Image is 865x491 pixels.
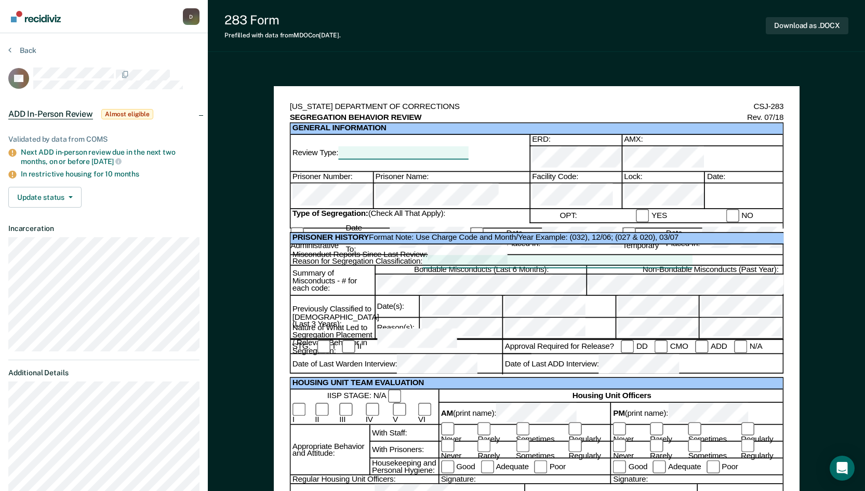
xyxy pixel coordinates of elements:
div: With Staff: [369,425,438,442]
label: Rarely [477,422,510,443]
div: OPT: [560,211,577,221]
div: Regular Housing Unit Officers: [290,476,438,484]
div: Nature of What Led to Segregation Placement / Relevant Behavior in Segregation: [290,339,374,340]
button: Update status [8,187,82,208]
b: Housing Unit Officers [572,392,651,400]
div: STG: [292,342,310,352]
div: Signature: [610,476,783,484]
div: Next ADD in-person review due in the next two months, on or before [DATE] [21,148,199,166]
input: I [292,403,305,416]
div: Date Placed In: [622,226,782,251]
label: IV [365,403,385,424]
label: II [342,340,362,353]
input: VI [418,403,431,416]
label: Never [613,439,645,460]
label: Adequate [480,460,528,473]
input: Administrative [290,227,304,241]
div: D [183,8,199,25]
div: Appropriate Behavior and Attitude: [290,425,369,475]
input: Poor [534,460,548,473]
input: NO [726,209,739,223]
label: Good [613,460,647,473]
div: Date(s): [374,296,418,317]
input: Regularly [740,422,754,436]
div: Housekeeping and Personal Hygiene: [369,459,438,476]
div: Prefilled with data from MDOC on [DATE] . [224,32,341,39]
label: N/A [734,340,762,353]
input: Punitive [470,227,483,241]
div: Prisoner Name: [372,172,529,184]
input: Good [613,460,627,473]
div: CSJ-283 [753,102,783,113]
div: Prisoner Number: [290,172,372,184]
div: In restrictive housing for 10 months [21,170,199,179]
div: Date: [704,172,782,184]
input: N/A [734,340,748,353]
label: I [317,340,335,353]
div: Prisoner Name: [372,183,529,209]
div: Lock: [621,172,704,184]
label: Sometimes [688,422,735,443]
label: Never [441,422,472,443]
input: Never [613,439,627,453]
input: Good [441,460,454,473]
div: Approval Required for Release? [504,342,614,352]
div: Reason(s): [374,318,418,339]
input: Poor [706,460,720,473]
div: Date of Last Warden Interview: [292,354,531,375]
input: Never [441,439,454,453]
label: Poor [534,460,566,473]
input: II [315,403,328,416]
input: Never [441,422,454,436]
input: Regularly [568,422,582,436]
label: Never [613,422,645,443]
dt: Additional Details [8,369,199,377]
div: Prisoner Number: [290,183,372,209]
div: Open Intercom Messenger [830,456,855,481]
label: CMO [655,340,688,353]
label: DD [621,340,647,353]
input: Sometimes [688,439,701,453]
div: Misconduct Reports Since Last Review: [292,244,832,265]
label: Administrative [290,227,338,251]
button: Download as .DOCX [766,17,848,34]
input: Sometimes [688,422,701,436]
button: Back [8,46,36,55]
label: Regularly [568,422,610,443]
input: DD [621,340,634,353]
div: Lock: [621,183,704,209]
b: Type of Segregation: [292,209,368,218]
label: Good [441,460,475,473]
dt: Incarceration [8,224,199,233]
label: Sometimes [516,422,563,443]
label: Sometimes [516,439,563,460]
b: AM [441,410,453,417]
div: 283 Form [224,12,341,28]
div: (print name): [613,403,782,424]
label: Adequate [653,460,701,473]
label: V [393,403,411,424]
input: Adequate [653,460,666,473]
input: Never [613,422,627,436]
label: YES [636,209,667,223]
input: I [317,340,331,353]
div: Reason for Segregation Classification: [292,255,782,269]
label: Regularly [740,439,782,460]
input: IV [365,403,379,416]
label: Poor [706,460,738,473]
div: Rev. 07/18 [747,113,783,123]
div: ERD: [529,146,621,172]
label: VI [418,403,438,424]
div: Non-Bondable Misconducts (Past Year): [585,275,832,296]
label: Punitive [470,227,499,251]
input: Rarely [650,439,663,453]
div: Bondable Misconducts (Last 6 Months): [374,266,585,275]
input: ADD [695,340,709,353]
div: Non-Bondable Misconducts (Past Year): [585,266,832,275]
span: ADD In-Person Review [8,109,93,119]
input: III [339,403,353,416]
input: V [393,403,406,416]
div: Previously Classified to [DEMOGRAPHIC_DATA] (Last 3 Years): [290,296,374,339]
b: PRISONER HISTORY [292,234,368,242]
b: HOUSING UNIT TEAM EVALUATION [292,378,423,387]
